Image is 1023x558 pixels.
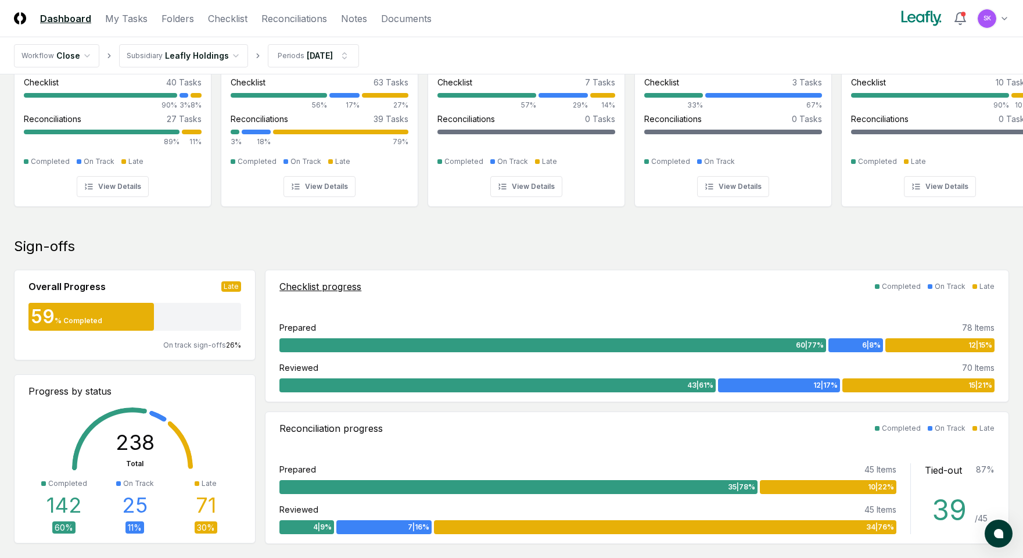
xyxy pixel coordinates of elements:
button: Periods[DATE] [268,44,359,67]
div: 142 [46,493,82,517]
div: 90% [851,100,1009,110]
div: / 45 [975,512,988,524]
div: 14% [590,100,615,110]
div: Checklist [644,76,679,88]
div: 70 Items [962,362,995,374]
button: View Details [904,176,976,197]
div: Periods [278,51,304,61]
div: Prepared [279,321,316,334]
div: On Track [935,423,965,434]
div: Completed [651,156,690,167]
div: 67% [705,100,822,110]
button: View Details [490,176,562,197]
div: 18% [242,137,271,147]
div: Checklist progress [279,280,361,294]
div: Completed [858,156,897,167]
span: On track sign-offs [163,341,226,349]
span: 43 | 61 % [687,380,713,391]
div: Reconciliations [437,113,495,125]
button: View Details [77,176,149,197]
a: Dashboard [40,12,91,26]
span: 12 | 15 % [968,340,992,350]
div: 0 Tasks [792,113,822,125]
div: 39 Tasks [374,113,408,125]
div: Late [911,156,926,167]
a: Documents [381,12,432,26]
a: Checklist [208,12,247,26]
div: 27 Tasks [167,113,202,125]
div: Late [335,156,350,167]
div: 3% [231,137,239,147]
div: Completed [238,156,277,167]
span: SK [983,14,991,23]
div: Reconciliation progress [279,421,383,435]
a: 89%Annie Khederlarian[PERSON_NAME][DATE]Checklist40 Tasks90%3%8%Reconciliations27 Tasks89%11%Comp... [14,20,211,207]
div: Reviewed [279,362,318,374]
div: 57% [437,100,536,110]
div: Completed [31,156,70,167]
a: Reconciliations [261,12,327,26]
span: 12 | 17 % [813,380,838,391]
div: 60 % [52,521,76,534]
a: My Tasks [105,12,148,26]
button: atlas-launcher [985,520,1013,548]
div: Completed [48,478,87,489]
div: On Track [84,156,114,167]
div: Late [979,281,995,292]
div: Checklist [24,76,59,88]
div: % Completed [55,316,102,326]
div: Tied-out [925,463,962,477]
button: SK [977,8,997,29]
div: Late [202,478,217,489]
a: Checklist progressCompletedOn TrackLatePrepared78 Items60|77%6|8%12|15%Reviewed70 Items43|61%12|1... [265,270,1009,402]
div: Reconciliations [24,113,81,125]
div: Workflow [21,51,54,61]
div: 8% [191,100,202,110]
div: On Track [497,156,528,167]
span: 4 | 9 % [313,522,332,532]
div: Checklist [231,76,265,88]
div: 30 % [195,521,217,534]
div: Late [979,423,995,434]
div: 3 Tasks [792,76,822,88]
div: 17% [329,100,360,110]
div: 7 Tasks [585,76,615,88]
div: 90% [24,100,177,110]
button: View Details [283,176,356,197]
a: 35%Donna Jordan[PERSON_NAME][DATE]Checklist63 Tasks56%17%27%Reconciliations39 Tasks3%18%79%Comple... [221,20,418,207]
div: Reconciliations [231,113,288,125]
div: 45 Items [864,503,896,516]
div: On Track [935,281,965,292]
div: 33% [644,100,703,110]
div: Completed [882,423,921,434]
span: 7 | 16 % [408,522,429,532]
a: 57%John Falbo[PERSON_NAME][DATE]Checklist7 Tasks57%29%14%Reconciliations0 TasksCompletedOn TrackL... [428,20,625,207]
div: Sign-offs [14,237,1009,256]
span: 26 % [226,341,241,349]
span: 35 | 78 % [728,482,755,492]
div: 71 [196,493,216,517]
div: [DATE] [307,49,333,62]
img: Logo [14,12,26,24]
div: Overall Progress [28,280,106,294]
div: 3% [180,100,188,110]
span: 60 | 77 % [796,340,824,350]
div: 40 Tasks [166,76,202,88]
div: 79% [273,137,408,147]
div: Progress by status [28,384,241,398]
div: On Track [704,156,735,167]
div: 29% [539,100,588,110]
span: 15 | 21 % [968,380,992,391]
div: Late [221,281,241,292]
div: 0 Tasks [585,113,615,125]
div: Completed [444,156,483,167]
div: 87 % [976,463,995,477]
span: 10 | 22 % [868,482,894,492]
div: Subsidiary [127,51,163,61]
div: Completed [882,281,921,292]
div: Late [128,156,143,167]
div: Reconciliations [644,113,702,125]
div: On Track [290,156,321,167]
a: Reconciliation progressCompletedOn TrackLatePrepared45 Items35|78%10|22%Reviewed45 Items4|9%7|16%... [265,412,1009,544]
div: Late [542,156,557,167]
